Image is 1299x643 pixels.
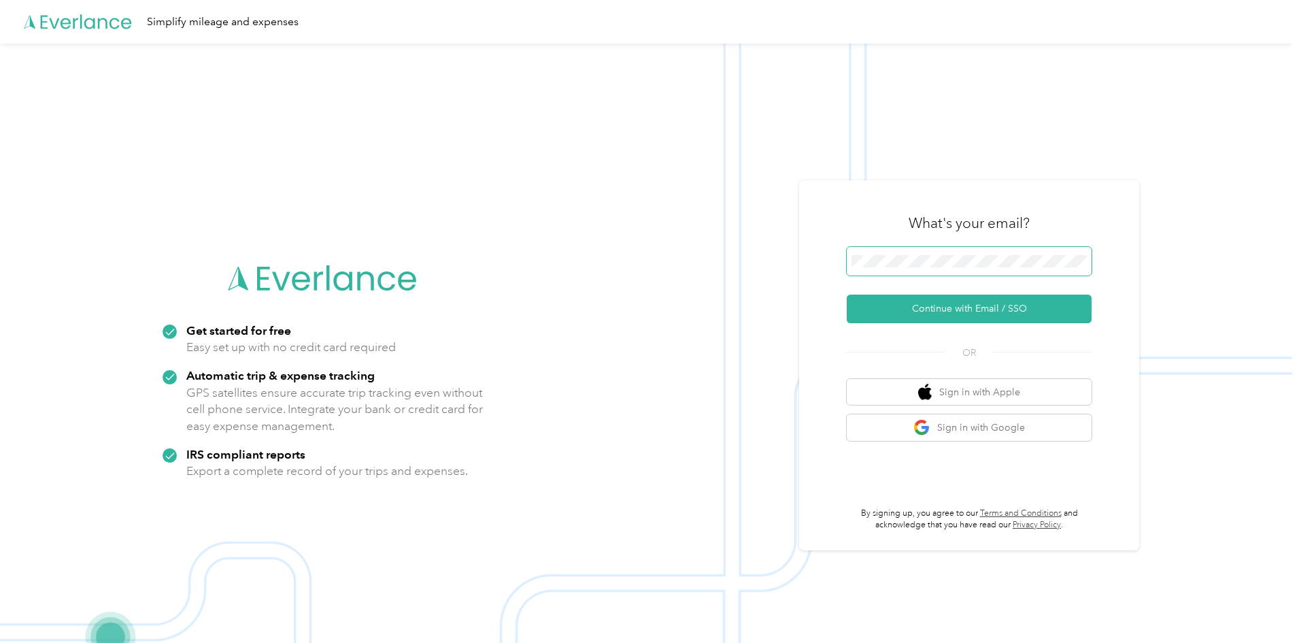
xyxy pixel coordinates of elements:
[918,384,932,401] img: apple logo
[980,508,1062,518] a: Terms and Conditions
[1013,520,1061,530] a: Privacy Policy
[147,14,299,31] div: Simplify mileage and expenses
[847,508,1092,531] p: By signing up, you agree to our and acknowledge that you have read our .
[847,295,1092,323] button: Continue with Email / SSO
[909,214,1030,233] h3: What's your email?
[847,379,1092,406] button: apple logoSign in with Apple
[186,384,484,435] p: GPS satellites ensure accurate trip tracking even without cell phone service. Integrate your bank...
[945,346,993,360] span: OR
[186,339,396,356] p: Easy set up with no credit card required
[186,447,305,461] strong: IRS compliant reports
[847,414,1092,441] button: google logoSign in with Google
[186,368,375,382] strong: Automatic trip & expense tracking
[186,463,468,480] p: Export a complete record of your trips and expenses.
[186,323,291,337] strong: Get started for free
[913,419,930,436] img: google logo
